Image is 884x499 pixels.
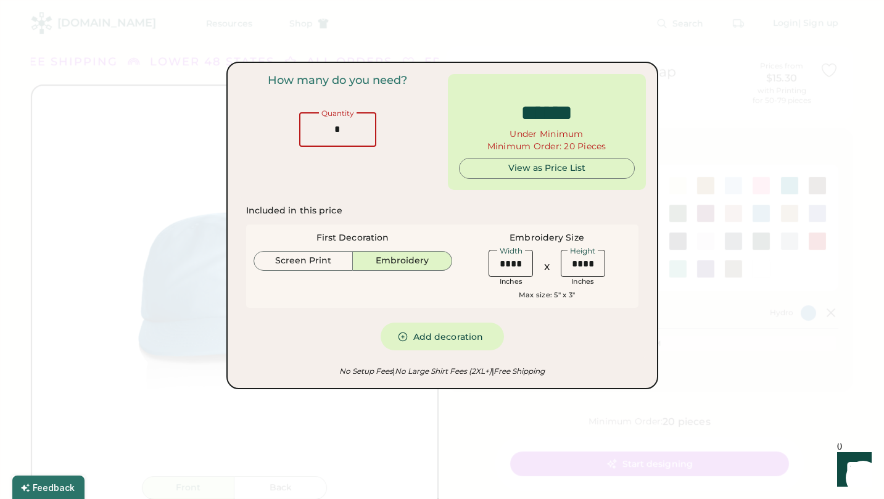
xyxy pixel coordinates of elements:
div: Width [497,247,525,255]
button: Screen Print [254,251,353,271]
button: Add decoration [381,323,504,350]
font: | [492,366,494,376]
div: Included in this price [246,205,342,217]
div: First Decoration [316,232,389,244]
div: Inches [571,277,595,287]
em: No Large Shirt Fees (2XL+) [393,366,492,376]
font: | [393,366,395,376]
div: Quantity [319,110,357,117]
iframe: Front Chat [825,443,878,497]
div: View as Price List [469,162,624,175]
div: Max size: 5" x 3" [519,291,575,300]
div: Embroidery Size [510,232,584,244]
em: No Setup Fees [339,366,393,376]
button: Embroidery [353,251,452,271]
div: How many do you need? [268,74,407,88]
div: Inches [500,277,523,287]
em: Free Shipping [492,366,545,376]
div: X [544,262,550,274]
div: Height [568,247,598,255]
div: Under Minimum Minimum Order: 20 Pieces [487,128,606,153]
